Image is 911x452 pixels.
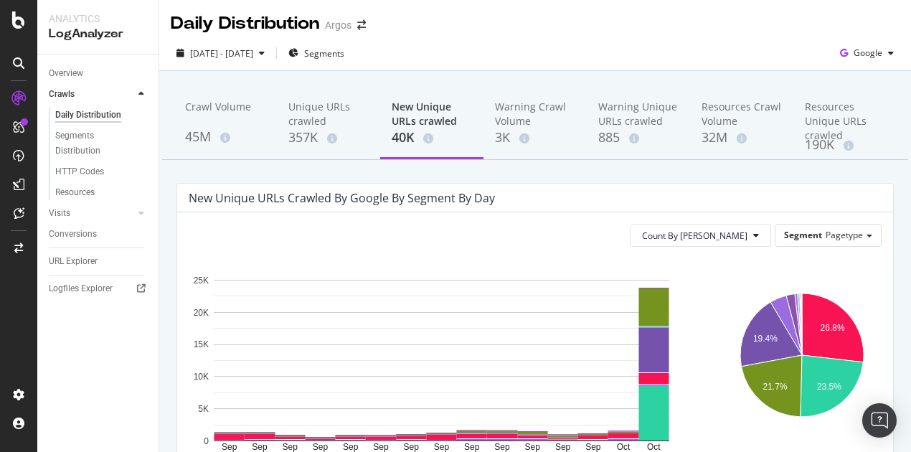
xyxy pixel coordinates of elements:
[817,382,841,392] text: 23.5%
[826,229,863,241] span: Pagetype
[49,281,113,296] div: Logfiles Explorer
[702,128,782,147] div: 32M
[854,47,882,59] span: Google
[49,206,134,221] a: Visits
[49,87,75,102] div: Crawls
[55,185,95,200] div: Resources
[189,191,495,205] div: New Unique URLs crawled by google by Segment by Day
[288,100,369,128] div: Unique URLs crawled
[805,100,885,136] div: Resources Unique URLs crawled
[763,382,788,392] text: 21.7%
[288,128,369,147] div: 357K
[185,128,265,146] div: 45M
[495,100,575,128] div: Warning Crawl Volume
[283,42,350,65] button: Segments
[598,128,679,147] div: 885
[194,276,209,286] text: 25K
[185,100,265,127] div: Crawl Volume
[598,100,679,128] div: Warning Unique URLs crawled
[55,128,135,159] div: Segments Distribution
[49,66,148,81] a: Overview
[171,11,319,36] div: Daily Distribution
[49,227,97,242] div: Conversions
[194,372,209,382] text: 10K
[204,436,209,446] text: 0
[642,230,747,242] span: Count By Day
[834,42,900,65] button: Google
[49,87,134,102] a: Crawls
[198,404,209,414] text: 5K
[55,128,148,159] a: Segments Distribution
[49,227,148,242] a: Conversions
[49,281,148,296] a: Logfiles Explorer
[392,128,472,147] div: 40K
[495,128,575,147] div: 3K
[55,164,104,179] div: HTTP Codes
[55,185,148,200] a: Resources
[862,403,897,438] div: Open Intercom Messenger
[304,47,344,60] span: Segments
[55,108,148,123] a: Daily Distribution
[753,334,778,344] text: 19.4%
[821,324,845,334] text: 26.8%
[171,42,270,65] button: [DATE] - [DATE]
[702,100,782,128] div: Resources Crawl Volume
[784,229,822,241] span: Segment
[357,20,366,30] div: arrow-right-arrow-left
[194,340,209,350] text: 15K
[55,108,121,123] div: Daily Distribution
[49,206,70,221] div: Visits
[49,26,147,42] div: LogAnalyzer
[55,164,148,179] a: HTTP Codes
[194,308,209,318] text: 20K
[392,100,472,128] div: New Unique URLs crawled
[805,136,885,154] div: 190K
[49,254,98,269] div: URL Explorer
[325,18,351,32] div: Argos
[49,66,83,81] div: Overview
[630,224,771,247] button: Count By [PERSON_NAME]
[49,254,148,269] a: URL Explorer
[190,47,253,60] span: [DATE] - [DATE]
[49,11,147,26] div: Analytics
